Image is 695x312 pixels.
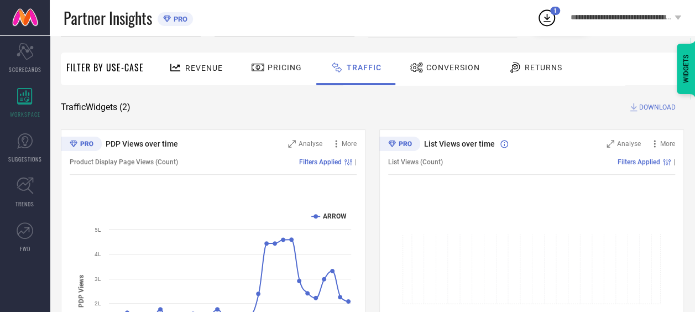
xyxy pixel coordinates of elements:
[660,140,675,148] span: More
[61,137,102,153] div: Premium
[537,8,557,28] div: Open download list
[95,276,101,282] text: 3L
[299,158,342,166] span: Filters Applied
[525,63,562,72] span: Returns
[106,139,178,148] span: PDP Views over time
[342,140,357,148] span: More
[20,245,30,253] span: FWD
[299,140,322,148] span: Analyse
[379,137,420,153] div: Premium
[323,212,347,220] text: ARROW
[10,110,40,118] span: WORKSPACE
[388,158,443,166] span: List Views (Count)
[553,7,557,14] span: 1
[66,61,144,74] span: Filter By Use-Case
[77,274,85,307] tspan: PDP Views
[9,65,41,74] span: SCORECARDS
[70,158,178,166] span: Product Display Page Views (Count)
[185,64,223,72] span: Revenue
[288,140,296,148] svg: Zoom
[61,102,130,113] span: Traffic Widgets ( 2 )
[607,140,614,148] svg: Zoom
[95,227,101,233] text: 5L
[64,7,152,29] span: Partner Insights
[618,158,660,166] span: Filters Applied
[347,63,382,72] span: Traffic
[617,140,641,148] span: Analyse
[673,158,675,166] span: |
[8,155,42,163] span: SUGGESTIONS
[95,300,101,306] text: 2L
[15,200,34,208] span: TRENDS
[424,139,495,148] span: List Views over time
[95,251,101,257] text: 4L
[171,15,187,23] span: PRO
[355,158,357,166] span: |
[639,102,676,113] span: DOWNLOAD
[426,63,480,72] span: Conversion
[268,63,302,72] span: Pricing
